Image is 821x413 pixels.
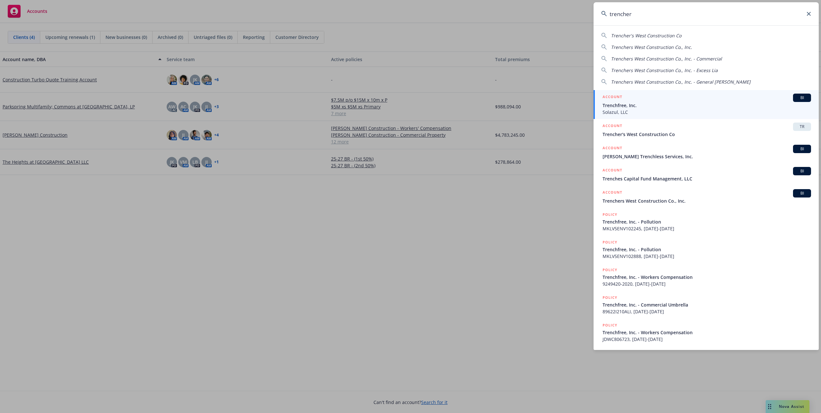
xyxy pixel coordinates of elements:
[603,145,622,152] h5: ACCOUNT
[603,94,622,101] h5: ACCOUNT
[796,168,808,174] span: BI
[594,186,819,208] a: ACCOUNTBITrenchers West Construction Co., Inc.
[611,56,722,62] span: Trenchers West Construction Co., Inc. - Commercial
[603,280,811,287] span: 9249420-2020, [DATE]-[DATE]
[611,79,751,85] span: Trenchers West Construction Co., Inc. - General [PERSON_NAME]
[603,301,811,308] span: Trenchfree, Inc. - Commercial Umbrella
[594,2,819,25] input: Search...
[603,131,811,138] span: Trencher's West Construction Co
[603,197,811,204] span: Trenchers West Construction Co., Inc.
[796,146,808,152] span: BI
[594,119,819,141] a: ACCOUNTTRTrencher's West Construction Co
[603,322,617,328] h5: POLICY
[796,124,808,130] span: TR
[611,44,692,50] span: Trenchers West Construction Co., Inc.
[594,90,819,119] a: ACCOUNTBITrenchfree, Inc.Solazul, LLC
[594,141,819,163] a: ACCOUNTBI[PERSON_NAME] Trenchless Services, Inc.
[594,235,819,263] a: POLICYTrenchfree, Inc. - PollutionMKLV5ENV102888, [DATE]-[DATE]
[603,336,811,343] span: JDWC806723, [DATE]-[DATE]
[603,329,811,336] span: Trenchfree, Inc. - Workers Compensation
[594,291,819,318] a: POLICYTrenchfree, Inc. - Commercial Umbrella89622I210ALI, [DATE]-[DATE]
[603,175,811,182] span: Trenches Capital Fund Management, LLC
[796,95,808,101] span: BI
[603,274,811,280] span: Trenchfree, Inc. - Workers Compensation
[796,190,808,196] span: BI
[603,239,617,245] h5: POLICY
[603,225,811,232] span: MKLV5ENV102245, [DATE]-[DATE]
[603,308,811,315] span: 89622I210ALI, [DATE]-[DATE]
[603,153,811,160] span: [PERSON_NAME] Trenchless Services, Inc.
[603,189,622,197] h5: ACCOUNT
[603,211,617,218] h5: POLICY
[603,167,622,175] h5: ACCOUNT
[603,123,622,130] h5: ACCOUNT
[594,318,819,346] a: POLICYTrenchfree, Inc. - Workers CompensationJDWC806723, [DATE]-[DATE]
[603,253,811,260] span: MKLV5ENV102888, [DATE]-[DATE]
[594,163,819,186] a: ACCOUNTBITrenches Capital Fund Management, LLC
[594,208,819,235] a: POLICYTrenchfree, Inc. - PollutionMKLV5ENV102245, [DATE]-[DATE]
[603,102,811,109] span: Trenchfree, Inc.
[603,246,811,253] span: Trenchfree, Inc. - Pollution
[603,218,811,225] span: Trenchfree, Inc. - Pollution
[603,267,617,273] h5: POLICY
[611,67,718,73] span: Trenchers West Construction Co., Inc. - Excess Lia
[594,263,819,291] a: POLICYTrenchfree, Inc. - Workers Compensation9249420-2020, [DATE]-[DATE]
[603,109,811,115] span: Solazul, LLC
[603,294,617,301] h5: POLICY
[611,32,681,39] span: Trencher's West Construction Co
